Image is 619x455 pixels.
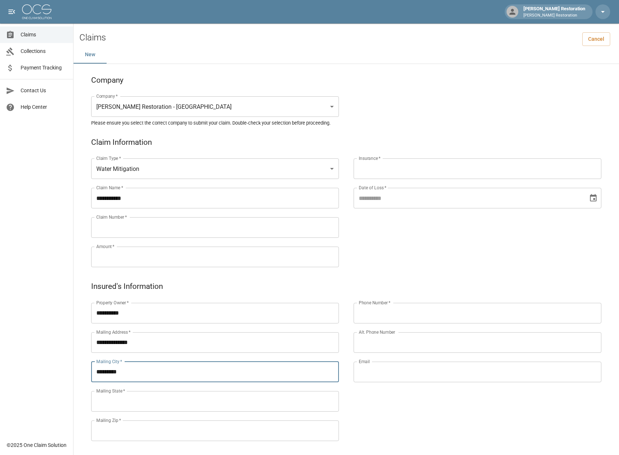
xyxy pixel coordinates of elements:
label: Mailing Address [96,329,130,335]
h5: Please ensure you select the correct company to submit your claim. Double-check your selection be... [91,120,601,126]
button: New [74,46,107,64]
p: [PERSON_NAME] Restoration [523,12,585,19]
label: Phone Number [359,300,390,306]
span: Claims [21,31,67,39]
div: [PERSON_NAME] Restoration - [GEOGRAPHIC_DATA] [91,96,339,117]
div: Water Mitigation [91,158,339,179]
label: Alt. Phone Number [359,329,395,335]
span: Payment Tracking [21,64,67,72]
label: Claim Number [96,214,127,220]
h2: Claims [79,32,106,43]
label: Amount [96,243,115,250]
label: Email [359,358,370,365]
button: Choose date [586,191,601,205]
button: open drawer [4,4,19,19]
label: Mailing Zip [96,417,121,423]
div: [PERSON_NAME] Restoration [520,5,588,18]
span: Help Center [21,103,67,111]
div: © 2025 One Claim Solution [7,441,67,449]
img: ocs-logo-white-transparent.png [22,4,51,19]
label: Mailing City [96,358,122,365]
div: dynamic tabs [74,46,619,64]
label: Property Owner [96,300,129,306]
span: Contact Us [21,87,67,94]
a: Cancel [582,32,610,46]
label: Company [96,93,118,99]
span: Collections [21,47,67,55]
label: Claim Name [96,184,123,191]
label: Insurance [359,155,380,161]
label: Claim Type [96,155,121,161]
label: Mailing State [96,388,125,394]
label: Date of Loss [359,184,386,191]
